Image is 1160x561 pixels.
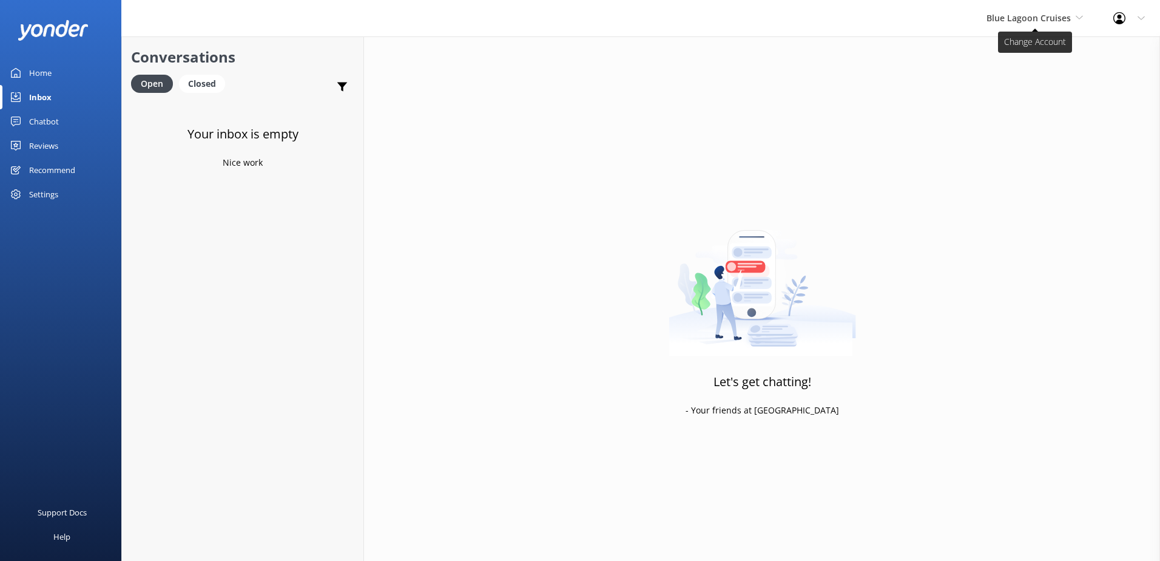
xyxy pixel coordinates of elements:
div: Chatbot [29,109,59,134]
div: Home [29,61,52,85]
span: Blue Lagoon Cruises [986,12,1071,24]
div: Closed [179,75,225,93]
div: Recommend [29,158,75,182]
img: artwork of a man stealing a conversation from at giant smartphone [669,205,856,356]
div: Support Docs [38,500,87,525]
h3: Your inbox is empty [187,124,298,144]
div: Open [131,75,173,93]
a: Closed [179,76,231,90]
div: Inbox [29,85,52,109]
div: Reviews [29,134,58,158]
img: yonder-white-logo.png [18,20,88,40]
h2: Conversations [131,46,354,69]
div: Settings [29,182,58,206]
div: Help [53,525,70,549]
a: Open [131,76,179,90]
p: - Your friends at [GEOGRAPHIC_DATA] [686,404,839,417]
p: Nice work [223,156,263,169]
h3: Let's get chatting! [713,372,811,392]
